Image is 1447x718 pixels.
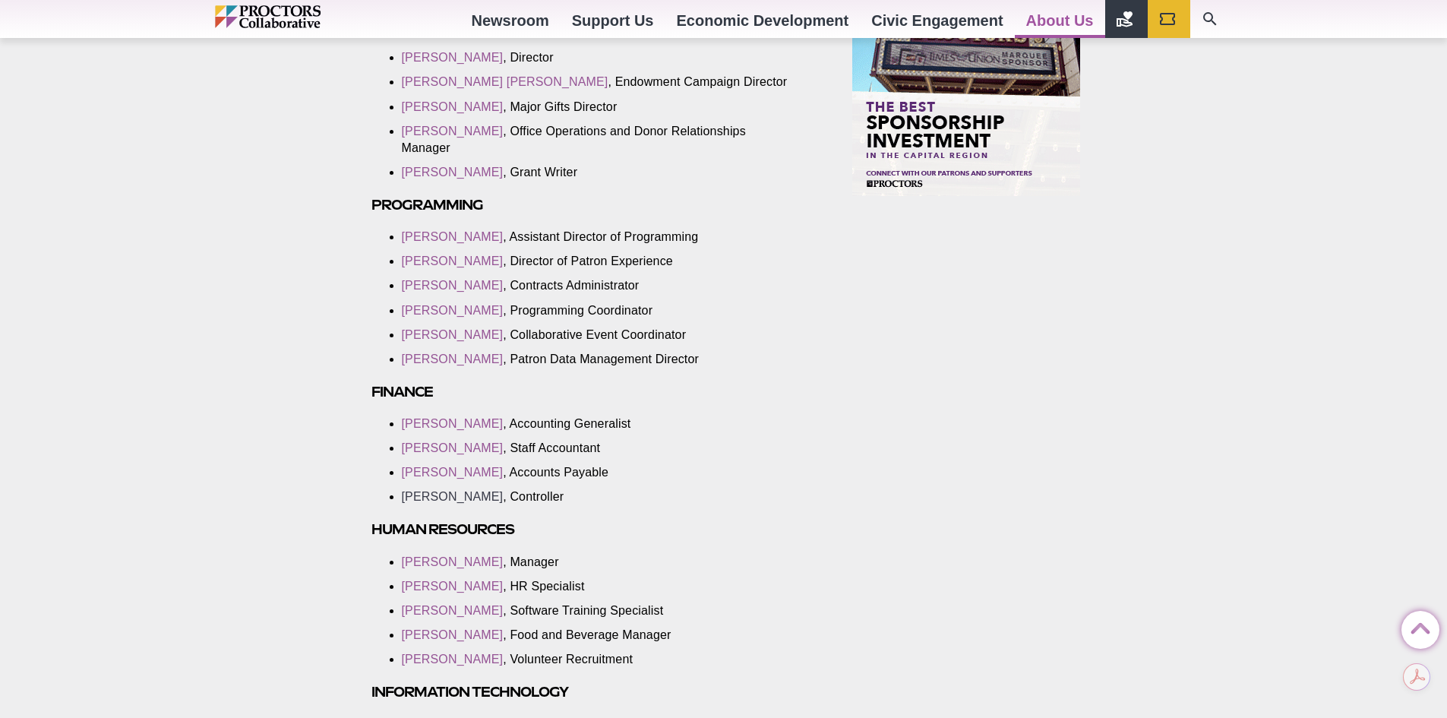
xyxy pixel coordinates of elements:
[215,5,386,28] img: Proctors logo
[371,196,818,214] h3: Programming
[402,230,504,243] a: [PERSON_NAME]
[402,229,795,245] li: , Assistant Director of Programming
[852,6,1080,196] iframe: Advertisement
[402,653,504,666] a: [PERSON_NAME]
[402,489,795,505] li: , Controller
[402,466,504,479] a: [PERSON_NAME]
[402,164,795,181] li: , Grant Writer
[402,555,504,568] a: [PERSON_NAME]
[402,74,795,90] li: , Endowment Campaign Director
[402,416,795,432] li: , Accounting Generalist
[402,279,504,292] a: [PERSON_NAME]
[402,277,795,294] li: , Contracts Administrator
[402,328,504,341] a: [PERSON_NAME]
[402,49,795,66] li: , Director
[402,554,795,571] li: , Manager
[402,578,795,595] li: , HR Specialist
[402,304,504,317] a: [PERSON_NAME]
[402,651,795,668] li: , Volunteer Recruitment
[402,327,795,343] li: , Collaborative Event Coordinator
[402,464,795,481] li: , Accounts Payable
[402,51,504,64] a: [PERSON_NAME]
[402,100,504,113] a: [PERSON_NAME]
[402,440,795,457] li: , Staff Accountant
[402,603,795,619] li: , Software Training Specialist
[402,441,504,454] a: [PERSON_NAME]
[402,580,504,593] a: [PERSON_NAME]
[402,490,504,503] a: [PERSON_NAME]
[402,253,795,270] li: , Director of Patron Experience
[402,604,504,617] a: [PERSON_NAME]
[402,99,795,115] li: , Major Gifts Director
[371,383,818,400] h3: Finance
[402,417,504,430] a: [PERSON_NAME]
[371,683,818,701] h3: Information Technology
[402,353,504,365] a: [PERSON_NAME]
[1401,612,1432,642] a: Back to Top
[402,351,795,368] li: , Patron Data Management Director
[402,123,795,157] li: , Office Operations and Donor Relationships Manager
[402,255,504,267] a: [PERSON_NAME]
[402,627,795,644] li: , Food and Beverage Manager
[402,628,504,641] a: [PERSON_NAME]
[402,75,608,88] a: [PERSON_NAME] [PERSON_NAME]
[402,302,795,319] li: , Programming Coordinator
[371,520,818,538] h3: Human Resources
[402,125,504,138] a: [PERSON_NAME]
[402,166,504,179] a: [PERSON_NAME]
